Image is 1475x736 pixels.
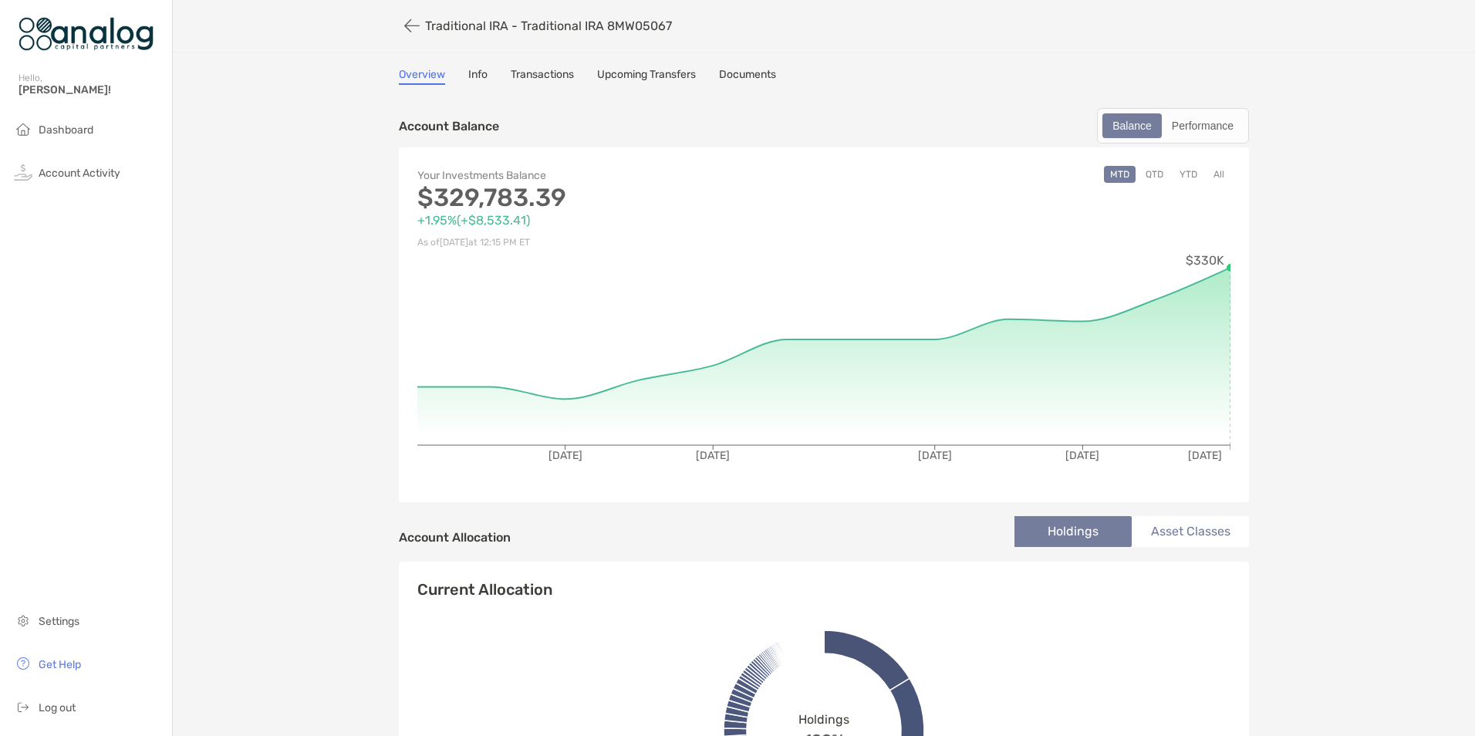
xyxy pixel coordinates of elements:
a: Documents [719,68,776,85]
tspan: [DATE] [918,449,952,462]
li: Asset Classes [1132,516,1249,547]
button: MTD [1104,166,1136,183]
li: Holdings [1014,516,1132,547]
span: Log out [39,701,76,714]
tspan: $330K [1186,253,1224,268]
h4: Account Allocation [399,530,511,545]
a: Overview [399,68,445,85]
div: Performance [1163,115,1242,137]
a: Upcoming Transfers [597,68,696,85]
span: Settings [39,615,79,628]
img: household icon [14,120,32,138]
p: Your Investments Balance [417,166,824,185]
button: QTD [1139,166,1170,183]
span: [PERSON_NAME]! [19,83,163,96]
img: logout icon [14,697,32,716]
span: Get Help [39,658,81,671]
button: All [1207,166,1230,183]
button: YTD [1173,166,1203,183]
img: activity icon [14,163,32,181]
p: $329,783.39 [417,188,824,208]
span: Holdings [798,712,849,727]
tspan: [DATE] [696,449,730,462]
img: Zoe Logo [19,6,154,62]
p: Account Balance [399,116,499,136]
div: segmented control [1097,108,1249,143]
a: Transactions [511,68,574,85]
div: Balance [1104,115,1160,137]
p: As of [DATE] at 12:15 PM ET [417,233,824,252]
tspan: [DATE] [1065,449,1099,462]
a: Info [468,68,488,85]
img: get-help icon [14,654,32,673]
p: Traditional IRA - Traditional IRA 8MW05067 [425,19,672,33]
span: Account Activity [39,167,120,180]
span: Dashboard [39,123,93,137]
tspan: [DATE] [548,449,582,462]
p: +1.95% ( +$8,533.41 ) [417,211,824,230]
img: settings icon [14,611,32,630]
tspan: [DATE] [1188,449,1222,462]
h4: Current Allocation [417,580,552,599]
